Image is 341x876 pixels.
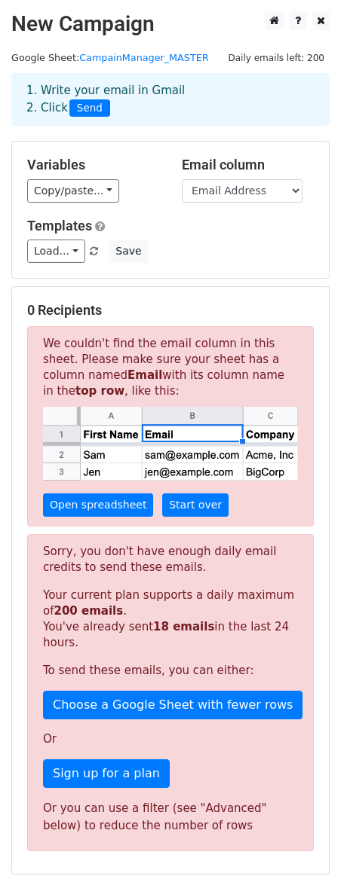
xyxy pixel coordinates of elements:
strong: 18 emails [153,620,214,633]
h5: Variables [27,157,159,173]
strong: top row [75,384,124,398]
p: Sorry, you don't have enough daily email credits to send these emails. [43,544,298,575]
a: Start over [162,493,229,517]
strong: Email [127,368,162,382]
div: Or you can use a filter (see "Advanced" below) to reduce the number of rows [43,800,298,834]
span: Send [69,99,110,118]
a: Daily emails left: 200 [223,52,330,63]
p: We couldn't find the email column in this sheet. Please make sure your sheet has a column named w... [27,326,314,527]
h5: Email column [182,157,314,173]
a: Templates [27,218,92,233]
small: Google Sheet: [11,52,209,63]
a: Sign up for a plan [43,759,170,788]
p: Your current plan supports a daily maximum of . You've already sent in the last 24 hours. [43,588,298,651]
p: To send these emails, you can either: [43,663,298,679]
img: google_sheets_email_column-fe0440d1484b1afe603fdd0efe349d91248b687ca341fa437c667602712cb9b1.png [43,407,298,481]
a: Open spreadsheet [43,493,153,517]
p: Or [43,731,298,747]
button: Save [109,240,148,263]
div: 1. Write your email in Gmail 2. Click [15,82,326,117]
h2: New Campaign [11,11,330,37]
span: Daily emails left: 200 [223,50,330,66]
strong: 200 emails [54,604,123,618]
iframe: Chat Widget [266,804,341,876]
a: CampainManager_MASTER [79,52,208,63]
h5: 0 Recipients [27,302,314,319]
a: Load... [27,240,85,263]
a: Copy/paste... [27,179,119,203]
a: Choose a Google Sheet with fewer rows [43,691,303,719]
